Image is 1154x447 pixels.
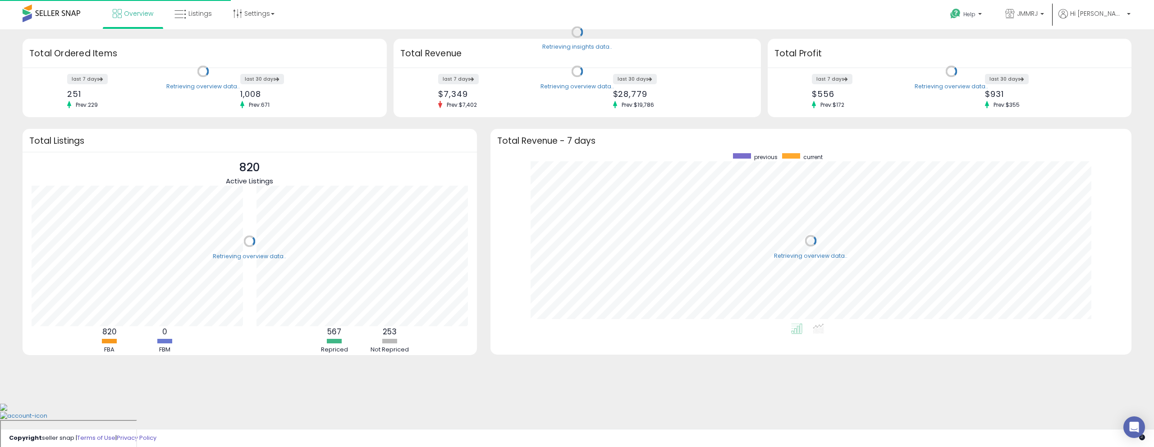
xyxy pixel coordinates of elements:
[1123,416,1145,438] div: Open Intercom Messenger
[963,10,975,18] span: Help
[540,82,614,91] div: Retrieving overview data..
[166,82,240,91] div: Retrieving overview data..
[213,252,286,260] div: Retrieving overview data..
[188,9,212,18] span: Listings
[915,82,988,91] div: Retrieving overview data..
[950,8,961,19] i: Get Help
[943,1,991,29] a: Help
[124,9,153,18] span: Overview
[774,252,847,260] div: Retrieving overview data..
[1017,9,1038,18] span: JMMRJ
[1058,9,1131,29] a: Hi [PERSON_NAME]
[1070,9,1124,18] span: Hi [PERSON_NAME]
